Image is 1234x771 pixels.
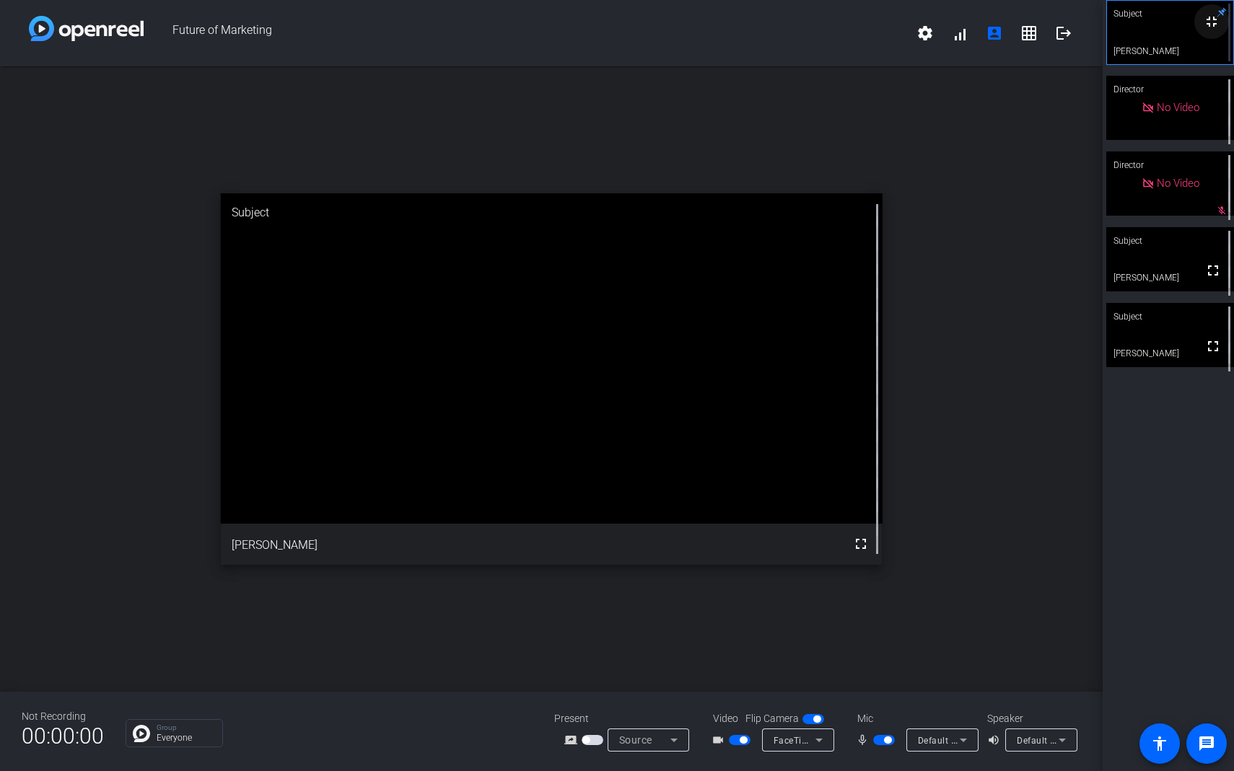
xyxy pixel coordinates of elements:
[1204,338,1222,355] mat-icon: fullscreen
[133,725,150,742] img: Chat Icon
[1106,151,1234,179] div: Director
[1106,227,1234,255] div: Subject
[22,709,104,724] div: Not Recording
[564,731,582,749] mat-icon: screen_share_outline
[1017,734,1188,746] span: Default - MacBook Air Speakers (Built-in)
[22,718,104,754] span: 00:00:00
[774,734,922,746] span: FaceTime HD Camera (5B00:3AA6)
[1106,303,1234,330] div: Subject
[918,734,1100,746] span: Default - MacBook Air Microphone (Built-in)
[1020,25,1038,42] mat-icon: grid_on
[843,711,987,726] div: Mic
[713,711,738,726] span: Video
[1106,76,1234,103] div: Director
[986,25,1003,42] mat-icon: account_box
[1203,13,1220,30] mat-icon: fullscreen_exit
[144,16,908,50] span: Future of Marketing
[856,731,873,749] mat-icon: mic_none
[1157,177,1199,190] span: No Video
[157,733,215,742] p: Everyone
[1198,735,1215,752] mat-icon: message
[1055,25,1072,42] mat-icon: logout
[712,731,729,749] mat-icon: videocam_outline
[29,16,144,41] img: white-gradient.svg
[852,535,870,552] mat-icon: fullscreen
[987,711,1074,726] div: Speaker
[157,724,215,731] p: Group
[745,711,799,726] span: Flip Camera
[942,16,977,50] button: signal_cellular_alt
[916,25,934,42] mat-icon: settings
[1151,735,1168,752] mat-icon: accessibility
[1204,262,1222,279] mat-icon: fullscreen
[554,711,699,726] div: Present
[221,193,883,232] div: Subject
[987,731,1005,749] mat-icon: volume_up
[619,734,652,746] span: Source
[1157,101,1199,114] span: No Video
